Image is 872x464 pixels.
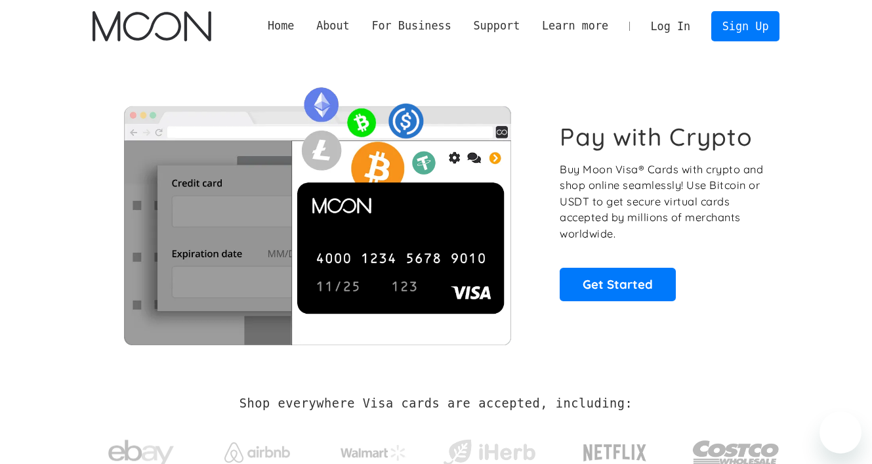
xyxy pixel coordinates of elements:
div: For Business [371,18,451,34]
img: Airbnb [224,442,290,463]
iframe: Кнопка запуска окна обмена сообщениями [820,411,862,453]
div: For Business [361,18,463,34]
a: Sign Up [711,11,779,41]
div: Learn more [531,18,619,34]
img: Walmart [341,445,406,461]
div: About [316,18,350,34]
h1: Pay with Crypto [560,122,753,152]
img: Moon Logo [93,11,211,41]
div: About [305,18,360,34]
h2: Shop everywhere Visa cards are accepted, including: [239,396,633,411]
div: Support [473,18,520,34]
p: Buy Moon Visa® Cards with crypto and shop online seamlessly! Use Bitcoin or USDT to get secure vi... [560,161,765,242]
a: Log In [640,12,701,41]
a: home [93,11,211,41]
a: Home [257,18,305,34]
div: Learn more [542,18,608,34]
a: Get Started [560,268,676,301]
div: Support [463,18,531,34]
img: Moon Cards let you spend your crypto anywhere Visa is accepted. [93,78,542,345]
